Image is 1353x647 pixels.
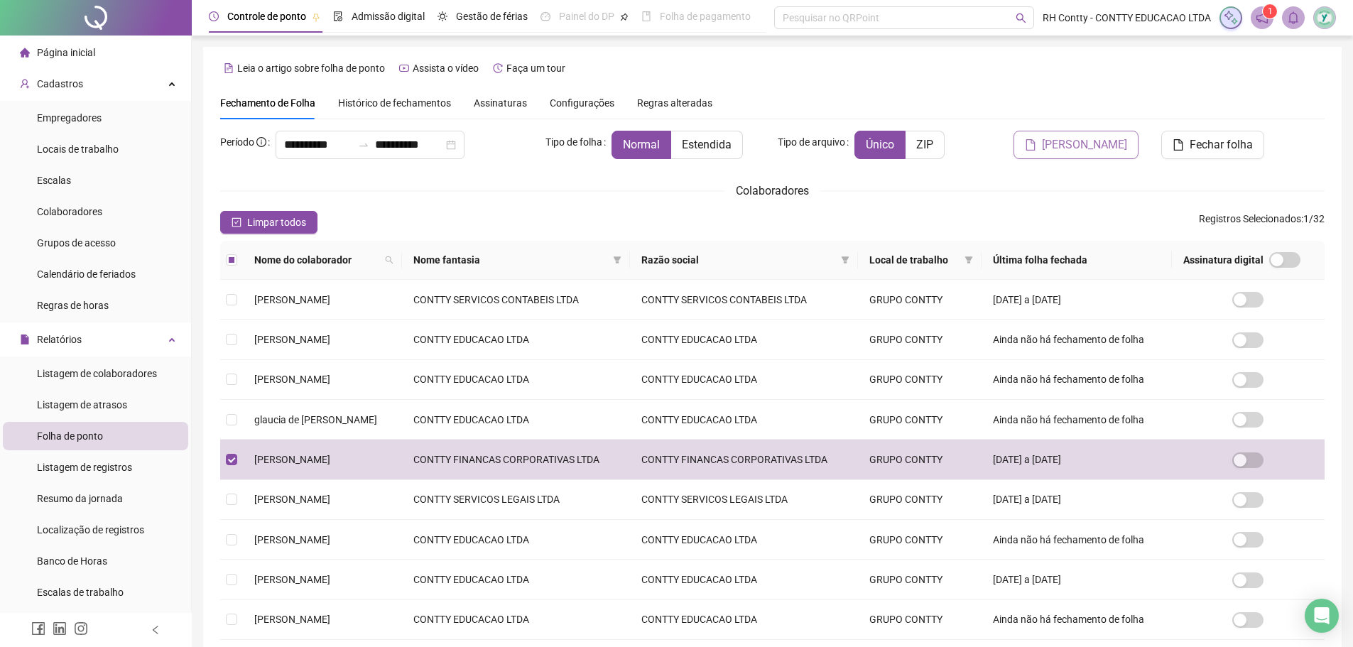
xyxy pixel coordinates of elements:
[402,440,630,479] td: CONTTY FINANCAS CORPORATIVAS LTDA
[151,625,161,635] span: left
[993,334,1144,345] span: Ainda não há fechamento de folha
[1256,11,1268,24] span: notification
[474,98,527,108] span: Assinaturas
[630,280,858,320] td: CONTTY SERVICOS CONTABEIS LTDA
[858,520,982,560] td: GRUPO CONTTY
[1025,139,1036,151] span: file
[630,560,858,599] td: CONTTY EDUCACAO LTDA
[438,11,447,21] span: sun
[254,494,330,505] span: [PERSON_NAME]
[37,112,102,124] span: Empregadores
[254,534,330,545] span: [PERSON_NAME]
[641,11,651,21] span: book
[358,139,369,151] span: to
[37,368,157,379] span: Listagem de colaboradores
[20,79,30,89] span: user-add
[1043,10,1211,26] span: RH Contty - CONTTY EDUCACAO LTDA
[982,241,1172,280] th: Última folha fechada
[1161,131,1264,159] button: Fechar folha
[402,280,630,320] td: CONTTY SERVICOS CONTABEIS LTDA
[965,256,973,264] span: filter
[1183,252,1264,268] span: Assinatura digital
[220,97,315,109] span: Fechamento de Folha
[630,360,858,400] td: CONTTY EDUCACAO LTDA
[1314,7,1335,28] img: 82867
[53,621,67,636] span: linkedin
[1305,599,1339,633] div: Open Intercom Messenger
[31,621,45,636] span: facebook
[736,184,809,197] span: Colaboradores
[227,11,306,22] span: Controle de ponto
[254,252,379,268] span: Nome do colaborador
[254,374,330,385] span: [PERSON_NAME]
[402,360,630,400] td: CONTTY EDUCACAO LTDA
[352,11,425,22] span: Admissão digital
[993,534,1144,545] span: Ainda não há fechamento de folha
[630,400,858,440] td: CONTTY EDUCACAO LTDA
[858,360,982,400] td: GRUPO CONTTY
[1268,6,1273,16] span: 1
[962,249,976,271] span: filter
[858,600,982,640] td: GRUPO CONTTY
[869,252,959,268] span: Local de trabalho
[637,98,712,108] span: Regras alteradas
[550,98,614,108] span: Configurações
[630,320,858,359] td: CONTTY EDUCACAO LTDA
[254,414,377,425] span: glaucia de [PERSON_NAME]
[413,252,607,268] span: Nome fantasia
[256,137,266,147] span: info-circle
[37,334,82,345] span: Relatórios
[1173,139,1184,151] span: file
[858,560,982,599] td: GRUPO CONTTY
[1223,10,1239,26] img: sparkle-icon.fc2bf0ac1784a2077858766a79e2daf3.svg
[858,400,982,440] td: GRUPO CONTTY
[545,134,602,150] span: Tipo de folha
[254,294,330,305] span: [PERSON_NAME]
[838,249,852,271] span: filter
[982,280,1172,320] td: [DATE] a [DATE]
[254,574,330,585] span: [PERSON_NAME]
[37,78,83,89] span: Cadastros
[220,136,254,148] span: Período
[37,399,127,411] span: Listagem de atrasos
[858,320,982,359] td: GRUPO CONTTY
[493,63,503,73] span: history
[209,11,219,21] span: clock-circle
[382,249,396,271] span: search
[630,440,858,479] td: CONTTY FINANCAS CORPORATIVAS LTDA
[402,600,630,640] td: CONTTY EDUCACAO LTDA
[37,47,95,58] span: Página inicial
[402,560,630,599] td: CONTTY EDUCACAO LTDA
[620,13,629,21] span: pushpin
[630,520,858,560] td: CONTTY EDUCACAO LTDA
[254,454,330,465] span: [PERSON_NAME]
[982,440,1172,479] td: [DATE] a [DATE]
[254,334,330,345] span: [PERSON_NAME]
[20,48,30,58] span: home
[402,520,630,560] td: CONTTY EDUCACAO LTDA
[1199,213,1301,224] span: Registros Selecionados
[402,480,630,520] td: CONTTY SERVICOS LEGAIS LTDA
[1287,11,1300,24] span: bell
[540,11,550,21] span: dashboard
[506,62,565,74] span: Faça um tour
[237,62,385,74] span: Leia o artigo sobre folha de ponto
[37,300,109,311] span: Regras de horas
[610,249,624,271] span: filter
[224,63,234,73] span: file-text
[993,614,1144,625] span: Ainda não há fechamento de folha
[630,480,858,520] td: CONTTY SERVICOS LEGAIS LTDA
[623,138,660,151] span: Normal
[37,493,123,504] span: Resumo da jornada
[254,614,330,625] span: [PERSON_NAME]
[660,11,751,22] span: Folha de pagamento
[993,374,1144,385] span: Ainda não há fechamento de folha
[413,62,479,74] span: Assista o vídeo
[1014,131,1139,159] button: [PERSON_NAME]
[641,252,835,268] span: Razão social
[1199,211,1325,234] span: : 1 / 32
[682,138,732,151] span: Estendida
[402,320,630,359] td: CONTTY EDUCACAO LTDA
[220,211,317,234] button: Limpar todos
[630,600,858,640] td: CONTTY EDUCACAO LTDA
